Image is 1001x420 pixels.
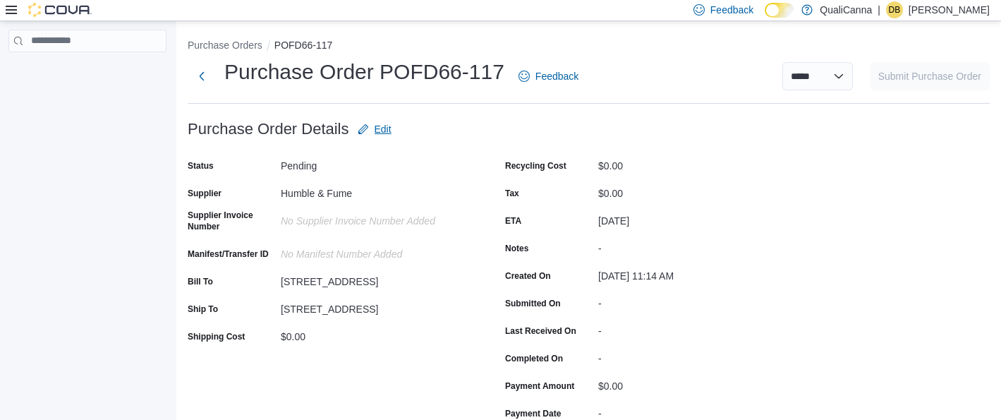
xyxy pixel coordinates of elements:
div: Pending [281,155,470,172]
label: Manifest/Transfer ID [188,248,269,260]
div: - [598,320,787,337]
label: Shipping Cost [188,331,245,342]
div: $0.00 [281,325,470,342]
div: - [598,237,787,254]
label: Submitted On [505,298,561,309]
div: $0.00 [598,182,787,199]
label: Tax [505,188,519,199]
span: Feedback [535,69,578,83]
p: | [878,1,880,18]
div: - [598,402,787,419]
div: No Manifest Number added [281,243,470,260]
label: Recycling Cost [505,160,566,172]
label: Payment Amount [505,380,574,392]
nav: Complex example [8,55,166,89]
div: $0.00 [598,375,787,392]
label: Status [188,160,214,172]
label: Bill To [188,276,213,287]
label: Supplier [188,188,222,199]
span: Edit [375,122,392,136]
div: Humble & Fume [281,182,470,199]
div: Dallin Brenton [886,1,903,18]
span: DB [889,1,901,18]
label: Created On [505,270,551,282]
input: Dark Mode [765,3,794,18]
label: Ship To [188,304,218,315]
button: Edit [352,115,397,143]
div: - [598,292,787,309]
button: POFD66-117 [274,40,332,51]
label: Last Received On [505,325,576,337]
h3: Purchase Order Details [188,121,349,138]
div: No Supplier Invoice Number added [281,210,470,227]
span: Feedback [710,3,753,17]
img: Cova [28,3,92,17]
h1: Purchase Order POFD66-117 [224,58,504,86]
label: Supplier Invoice Number [188,210,275,232]
button: Purchase Orders [188,40,262,51]
p: [PERSON_NAME] [909,1,990,18]
div: [STREET_ADDRESS] [281,270,470,287]
label: Completed On [505,353,563,364]
div: $0.00 [598,155,787,172]
label: Notes [505,243,528,254]
label: ETA [505,215,521,227]
a: Feedback [513,62,584,90]
div: [DATE] 11:14 AM [598,265,787,282]
button: Submit Purchase Order [870,62,990,90]
nav: An example of EuiBreadcrumbs [188,38,990,55]
div: - [598,347,787,364]
div: [STREET_ADDRESS] [281,298,470,315]
label: Payment Date [505,408,561,419]
div: [DATE] [598,210,787,227]
p: QualiCanna [820,1,872,18]
span: Submit Purchase Order [878,69,981,83]
button: Next [188,62,216,90]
